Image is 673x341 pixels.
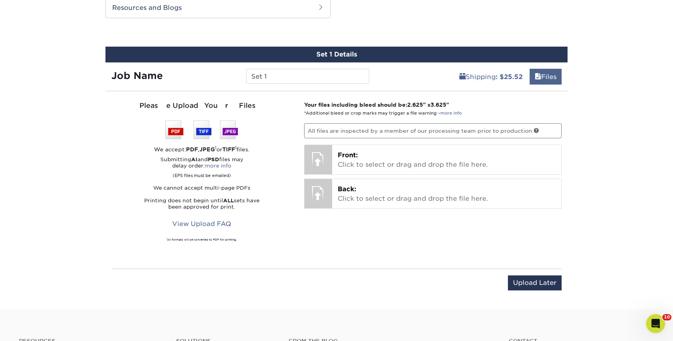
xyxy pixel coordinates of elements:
span: 3.625 [430,102,446,108]
div: Please Upload Your Files [111,101,292,111]
span: 10 [662,314,671,320]
span: Front: [338,151,358,159]
p: Printing does not begin until sets have been approved for print. [111,198,292,210]
p: Submitting and files may delay order: [111,156,292,179]
sup: 1 [166,237,167,240]
small: *Additional bleed or crop marks may trigger a file warning – [304,111,462,116]
iframe: Intercom live chat [646,314,665,333]
span: files [535,73,541,81]
sup: 1 [215,145,216,150]
strong: Job Name [111,70,163,81]
span: Back: [338,185,356,193]
p: We cannot accept multi-page PDFs [111,185,292,191]
a: more info [205,163,231,169]
a: more info [440,111,462,116]
strong: AI [191,156,197,162]
sup: 1 [235,145,237,150]
strong: JPEG [199,146,215,153]
div: We accept: , or files. [111,145,292,153]
a: Files [530,69,562,85]
span: shipping [459,73,466,81]
strong: PSD [208,156,219,162]
iframe: Google Customer Reviews [2,317,67,338]
strong: TIFF [222,146,235,153]
div: All formats will be converted to PDF for printing. [111,238,292,242]
strong: ALL [223,198,234,203]
input: Enter a job name [246,69,369,84]
b: : $25.52 [496,73,523,81]
img: We accept: PSD, TIFF, or JPEG (JPG) [165,121,238,139]
strong: PDF [186,146,198,153]
a: View Upload FAQ [167,217,236,232]
small: (EPS files must be emailed) [173,169,231,179]
strong: Your files including bleed should be: " x " [304,102,449,108]
p: All files are inspected by a member of our processing team prior to production. [304,123,562,138]
a: Shipping: $25.52 [454,69,528,85]
span: 2.625 [407,102,423,108]
p: Click to select or drag and drop the file here. [338,185,556,203]
input: Upload Later [508,275,562,290]
div: Set 1 Details [105,47,568,62]
p: Click to select or drag and drop the file here. [338,151,556,170]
